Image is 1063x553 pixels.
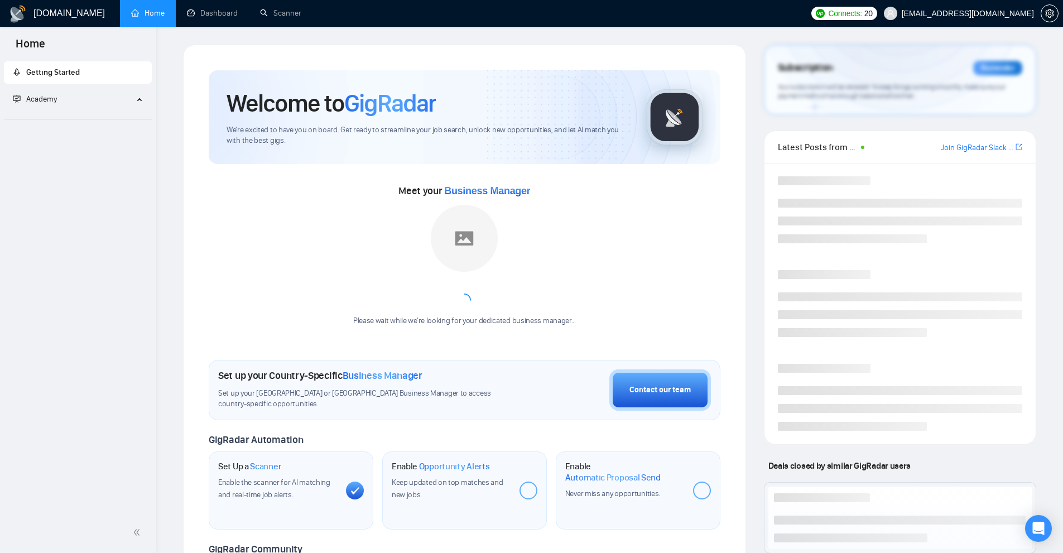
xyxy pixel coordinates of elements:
a: export [1016,142,1022,152]
h1: Welcome to [227,88,436,118]
span: Latest Posts from the GigRadar Community [778,140,858,154]
span: Business Manager [444,185,530,196]
span: 20 [864,7,873,20]
span: We're excited to have you on board. Get ready to streamline your job search, unlock new opportuni... [227,125,629,146]
span: export [1016,142,1022,151]
img: logo [9,5,27,23]
span: GigRadar [344,88,436,118]
span: Getting Started [26,68,80,77]
div: Please wait while we're looking for your dedicated business manager... [347,316,583,326]
div: Reminder [973,61,1022,75]
img: gigradar-logo.png [647,89,703,145]
span: Keep updated on top matches and new jobs. [392,478,503,499]
div: Open Intercom Messenger [1025,515,1052,542]
li: Getting Started [4,61,152,84]
span: user [887,9,894,17]
span: setting [1041,9,1058,18]
h1: Set up your Country-Specific [218,369,422,382]
span: Home [7,36,54,59]
h1: Set Up a [218,461,281,472]
button: Contact our team [609,369,711,411]
li: Academy Homepage [4,115,152,122]
span: GigRadar Automation [209,434,303,446]
span: Never miss any opportunities. [565,489,660,498]
button: setting [1041,4,1059,22]
img: upwork-logo.png [816,9,825,18]
h1: Enable [565,461,684,483]
h1: Enable [392,461,490,472]
a: homeHome [131,8,165,18]
span: rocket [13,68,21,76]
div: Contact our team [629,384,691,396]
span: Meet your [398,185,530,197]
span: Connects: [828,7,862,20]
span: Scanner [250,461,281,472]
span: loading [458,294,471,307]
span: Business Manager [343,369,422,382]
span: double-left [133,527,144,538]
span: Opportunity Alerts [419,461,490,472]
a: searchScanner [260,8,301,18]
span: Deals closed by similar GigRadar users [764,456,915,475]
span: Your subscription will be renewed. To keep things running smoothly, make sure your payment method... [778,83,1006,100]
img: placeholder.png [431,205,498,272]
span: Set up your [GEOGRAPHIC_DATA] or [GEOGRAPHIC_DATA] Business Manager to access country-specific op... [218,388,514,410]
span: Academy [13,94,57,104]
span: fund-projection-screen [13,95,21,103]
span: Enable the scanner for AI matching and real-time job alerts. [218,478,330,499]
a: dashboardDashboard [187,8,238,18]
span: Subscription [778,59,833,78]
span: Automatic Proposal Send [565,472,661,483]
span: Academy [26,94,57,104]
a: Join GigRadar Slack Community [941,142,1013,154]
a: setting [1041,9,1059,18]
